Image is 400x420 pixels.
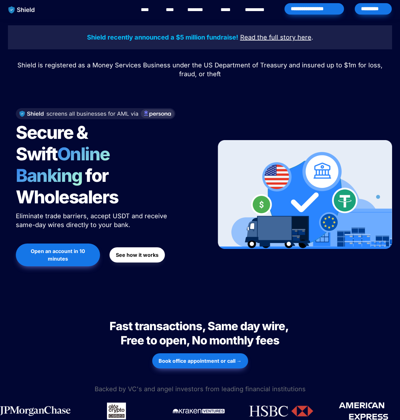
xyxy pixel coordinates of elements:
[297,34,311,41] u: here
[87,34,238,41] strong: Shield recently announced a $5 million fundraise!
[5,3,38,16] img: website logo
[95,385,306,393] span: Backed by VC's and angel investors from leading financial institutions
[17,61,384,78] span: Shield is registered as a Money Services Business under the US Department of Treasury and insured...
[109,247,165,262] button: See how it works
[240,34,296,41] u: Read the full story
[109,244,165,266] a: See how it works
[109,319,291,347] span: Fast transactions, Same day wire, Free to open, No monthly fees
[159,358,242,364] strong: Book office appointment or call →
[16,240,100,269] a: Open an account in 10 minutes
[16,143,116,186] span: Online Banking
[116,252,159,258] strong: See how it works
[16,212,169,229] span: Eliminate trade barriers, accept USDT and receive same-day wires directly to your bank.
[31,248,86,262] strong: Open an account in 10 minutes
[16,165,118,208] span: for Wholesalers
[311,34,313,41] span: .
[240,34,296,41] a: Read the full story
[297,34,311,41] a: here
[16,244,100,266] button: Open an account in 10 minutes
[152,353,248,368] button: Book office appointment or call →
[16,122,91,165] span: Secure & Swift
[152,350,248,372] a: Book office appointment or call →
